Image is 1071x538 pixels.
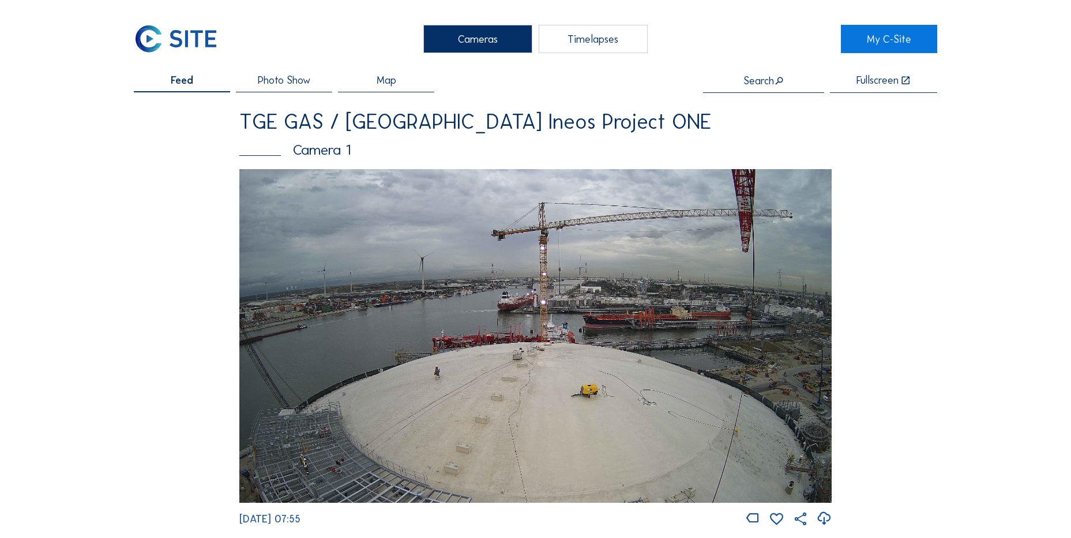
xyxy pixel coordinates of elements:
img: C-SITE Logo [134,25,218,53]
div: Fullscreen [856,75,899,86]
div: Cameras [423,25,532,53]
span: Photo Show [258,75,310,85]
span: [DATE] 07:55 [239,513,300,525]
span: Feed [171,75,193,85]
div: Timelapses [539,25,648,53]
img: Image [239,169,832,503]
a: C-SITE Logo [134,25,230,53]
div: TGE GAS / [GEOGRAPHIC_DATA] Ineos Project ONE [239,111,832,132]
div: Camera 1 [239,143,832,157]
a: My C-Site [841,25,937,53]
span: Map [377,75,396,85]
